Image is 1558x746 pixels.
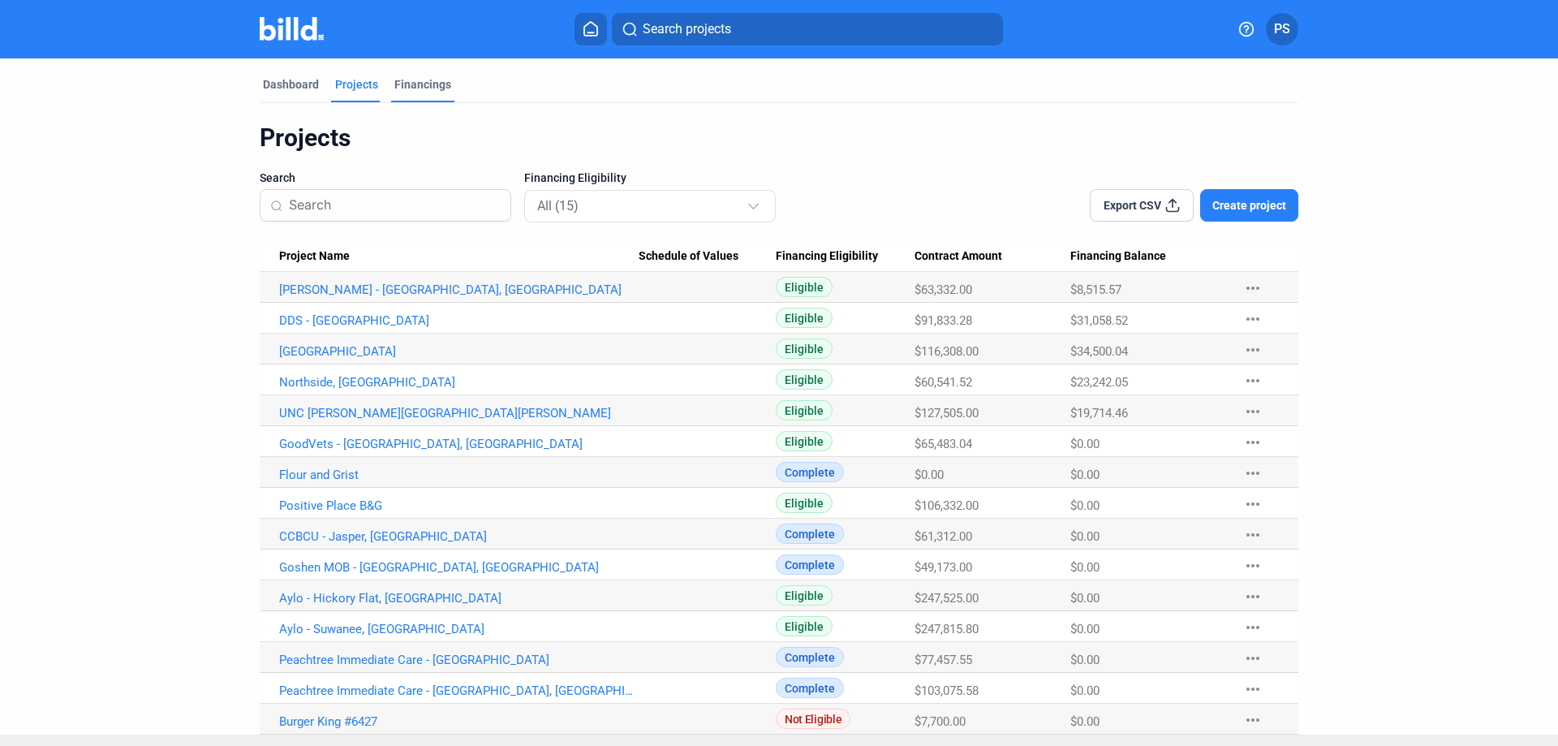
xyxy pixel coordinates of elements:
[279,560,639,575] a: Goshen MOB - [GEOGRAPHIC_DATA], [GEOGRAPHIC_DATA]
[279,529,639,544] a: CCBCU - Jasper, [GEOGRAPHIC_DATA]
[279,406,639,420] a: UNC [PERSON_NAME][GEOGRAPHIC_DATA][PERSON_NAME]
[1070,375,1128,390] span: $23,242.05
[1070,622,1100,636] span: $0.00
[537,198,579,213] mat-select-trigger: All (15)
[643,19,731,39] span: Search projects
[776,554,844,575] span: Complete
[776,585,833,606] span: Eligible
[1243,710,1263,730] mat-icon: more_horiz
[776,462,844,482] span: Complete
[639,249,738,264] span: Schedule of Values
[776,709,850,729] span: Not Eligible
[915,560,972,575] span: $49,173.00
[260,123,1298,153] div: Projects
[1243,649,1263,668] mat-icon: more_horiz
[1070,313,1128,328] span: $31,058.52
[776,524,844,544] span: Complete
[1243,309,1263,329] mat-icon: more_horiz
[1243,464,1263,483] mat-icon: more_horiz
[1070,560,1100,575] span: $0.00
[279,591,639,606] a: Aylo - Hickory Flat, [GEOGRAPHIC_DATA]
[279,282,639,297] a: [PERSON_NAME] - [GEOGRAPHIC_DATA], [GEOGRAPHIC_DATA]
[1070,653,1100,667] span: $0.00
[279,437,639,451] a: GoodVets - [GEOGRAPHIC_DATA], [GEOGRAPHIC_DATA]
[394,76,451,93] div: Financings
[915,683,979,698] span: $103,075.58
[915,437,972,451] span: $65,483.04
[279,468,639,482] a: Flour and Grist
[776,339,833,359] span: Eligible
[279,498,639,513] a: Positive Place B&G
[1070,437,1100,451] span: $0.00
[1070,529,1100,544] span: $0.00
[915,468,944,482] span: $0.00
[915,249,1070,264] div: Contract Amount
[1243,433,1263,452] mat-icon: more_horiz
[260,17,324,41] img: Billd Company Logo
[263,76,319,93] div: Dashboard
[915,249,1002,264] span: Contract Amount
[776,678,844,698] span: Complete
[279,375,639,390] a: Northside, [GEOGRAPHIC_DATA]
[1200,189,1298,222] button: Create project
[776,616,833,636] span: Eligible
[279,344,639,359] a: [GEOGRAPHIC_DATA]
[776,277,833,297] span: Eligible
[776,369,833,390] span: Eligible
[289,188,501,222] input: Search
[1243,679,1263,699] mat-icon: more_horiz
[1243,371,1263,390] mat-icon: more_horiz
[1070,249,1166,264] span: Financing Balance
[1070,591,1100,606] span: $0.00
[915,591,979,606] span: $247,525.00
[915,282,972,297] span: $63,332.00
[1266,13,1298,45] button: PS
[612,13,1003,45] button: Search projects
[915,714,966,729] span: $7,700.00
[915,313,972,328] span: $91,833.28
[776,249,878,264] span: Financing Eligibility
[1243,494,1263,514] mat-icon: more_horiz
[915,344,979,359] span: $116,308.00
[1243,525,1263,545] mat-icon: more_horiz
[915,622,979,636] span: $247,815.80
[915,498,979,513] span: $106,332.00
[1070,468,1100,482] span: $0.00
[639,249,776,264] div: Schedule of Values
[776,493,833,513] span: Eligible
[1274,19,1290,39] span: PS
[1104,197,1161,213] span: Export CSV
[279,249,639,264] div: Project Name
[1070,406,1128,420] span: $19,714.46
[915,653,972,667] span: $77,457.55
[279,683,639,698] a: Peachtree Immediate Care - [GEOGRAPHIC_DATA], [GEOGRAPHIC_DATA]
[776,400,833,420] span: Eligible
[915,406,979,420] span: $127,505.00
[1243,618,1263,637] mat-icon: more_horiz
[279,249,350,264] span: Project Name
[1243,402,1263,421] mat-icon: more_horiz
[1243,340,1263,360] mat-icon: more_horiz
[1070,714,1100,729] span: $0.00
[335,76,378,93] div: Projects
[1070,249,1227,264] div: Financing Balance
[1243,556,1263,576] mat-icon: more_horiz
[915,375,972,390] span: $60,541.52
[1070,498,1100,513] span: $0.00
[776,308,833,328] span: Eligible
[1212,197,1286,213] span: Create project
[524,170,626,186] span: Financing Eligibility
[1243,587,1263,606] mat-icon: more_horiz
[1070,344,1128,359] span: $34,500.04
[1070,683,1100,698] span: $0.00
[279,313,639,328] a: DDS - [GEOGRAPHIC_DATA]
[776,647,844,667] span: Complete
[1090,189,1194,222] button: Export CSV
[776,431,833,451] span: Eligible
[915,529,972,544] span: $61,312.00
[1243,278,1263,298] mat-icon: more_horiz
[279,653,639,667] a: Peachtree Immediate Care - [GEOGRAPHIC_DATA]
[279,622,639,636] a: Aylo - Suwanee, [GEOGRAPHIC_DATA]
[776,249,915,264] div: Financing Eligibility
[1070,282,1121,297] span: $8,515.57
